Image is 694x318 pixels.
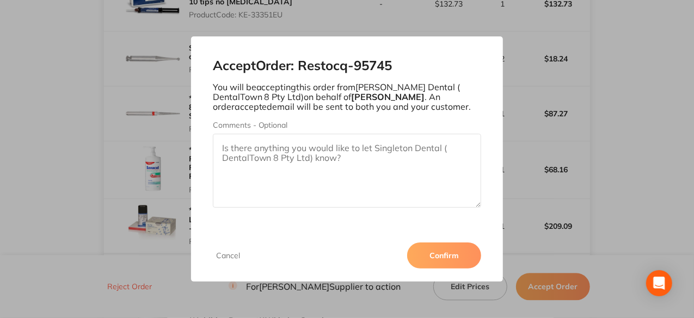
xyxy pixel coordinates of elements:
[213,82,482,112] p: You will be accepting this order from [PERSON_NAME] Dental ( DentalTown 8 Pty Ltd) on behalf of ....
[352,91,425,102] b: [PERSON_NAME]
[646,270,672,296] div: Open Intercom Messenger
[213,121,482,129] label: Comments - Optional
[407,242,481,269] button: Confirm
[213,58,482,73] h2: Accept Order: Restocq- 95745
[213,251,243,260] button: Cancel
